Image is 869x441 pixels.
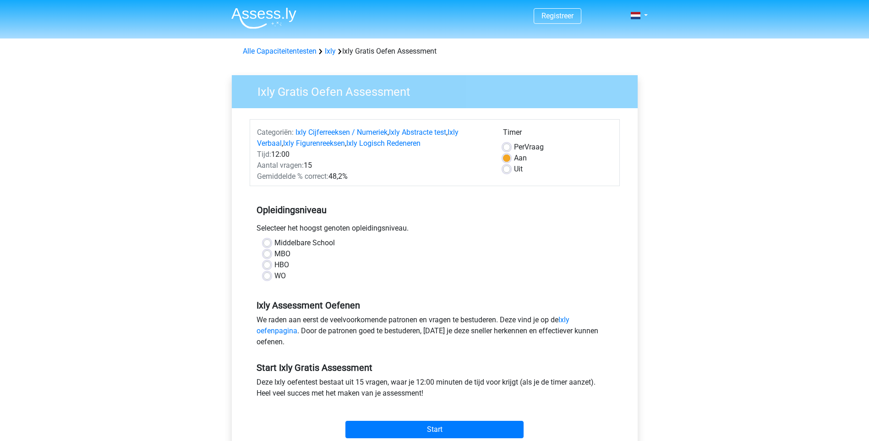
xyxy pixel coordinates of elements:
div: Deze Ixly oefentest bestaat uit 15 vragen, waar je 12:00 minuten de tijd voor krijgt (als je de t... [250,377,620,402]
span: Tijd: [257,150,271,159]
a: Alle Capaciteitentesten [243,47,317,55]
div: Selecteer het hoogst genoten opleidingsniveau. [250,223,620,237]
div: 15 [250,160,496,171]
img: Assessly [231,7,296,29]
span: Aantal vragen: [257,161,304,170]
h5: Opleidingsniveau [257,201,613,219]
span: Gemiddelde % correct: [257,172,328,181]
h5: Ixly Assessment Oefenen [257,300,613,311]
div: 48,2% [250,171,496,182]
input: Start [345,421,524,438]
label: Uit [514,164,523,175]
a: Ixly Cijferreeksen / Numeriek [295,128,388,137]
h3: Ixly Gratis Oefen Assessment [246,81,631,99]
h5: Start Ixly Gratis Assessment [257,362,613,373]
div: We raden aan eerst de veelvoorkomende patronen en vragen te bestuderen. Deze vind je op de . Door... [250,314,620,351]
div: 12:00 [250,149,496,160]
label: Vraag [514,142,544,153]
div: Timer [503,127,612,142]
a: Ixly [325,47,336,55]
a: Registreer [541,11,574,20]
label: HBO [274,259,289,270]
label: Middelbare School [274,237,335,248]
label: Aan [514,153,527,164]
a: Ixly Figurenreeksen [283,139,345,148]
a: Ixly Logisch Redeneren [346,139,421,148]
label: WO [274,270,286,281]
div: , , , , [250,127,496,149]
span: Per [514,143,525,151]
label: MBO [274,248,290,259]
span: Categoriën: [257,128,294,137]
div: Ixly Gratis Oefen Assessment [239,46,630,57]
a: Ixly Abstracte test [389,128,446,137]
